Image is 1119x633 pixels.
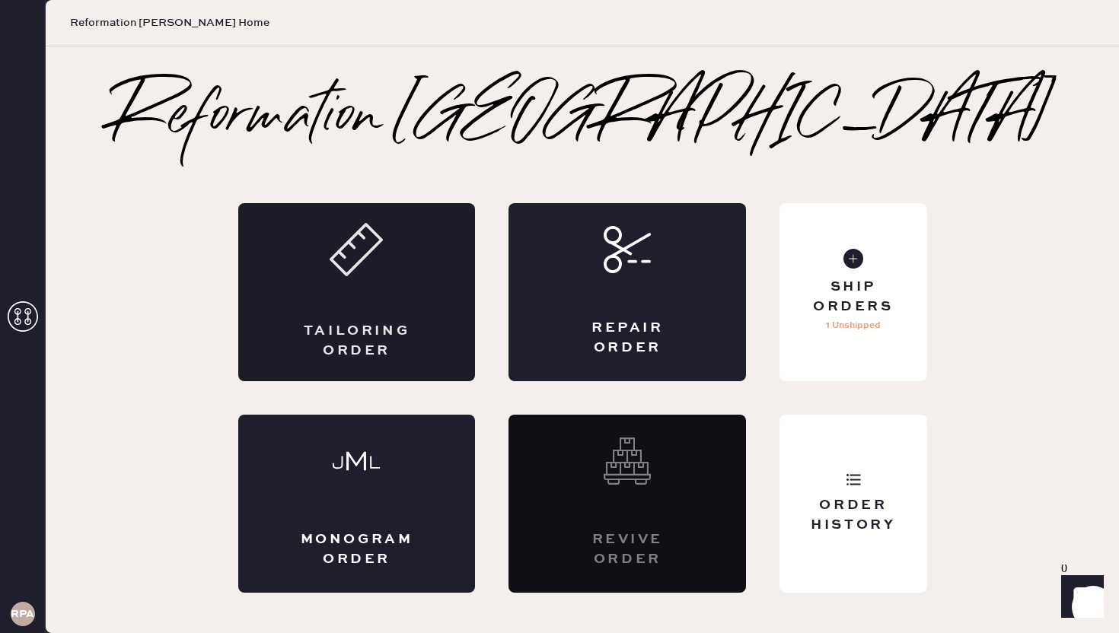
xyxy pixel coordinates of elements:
p: 1 Unshipped [826,316,881,335]
span: Reformation [PERSON_NAME] Home [70,15,269,30]
h2: Reformation [GEOGRAPHIC_DATA] [112,87,1054,148]
div: Order History [792,496,914,534]
iframe: Front Chat [1047,565,1112,630]
div: Revive order [569,530,685,568]
div: Tailoring Order [299,322,415,360]
div: Interested? Contact us at care@hemster.co [508,415,746,593]
div: Monogram Order [299,530,415,568]
div: Ship Orders [792,278,914,316]
div: Repair Order [569,319,685,357]
h3: RPA [11,609,34,619]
